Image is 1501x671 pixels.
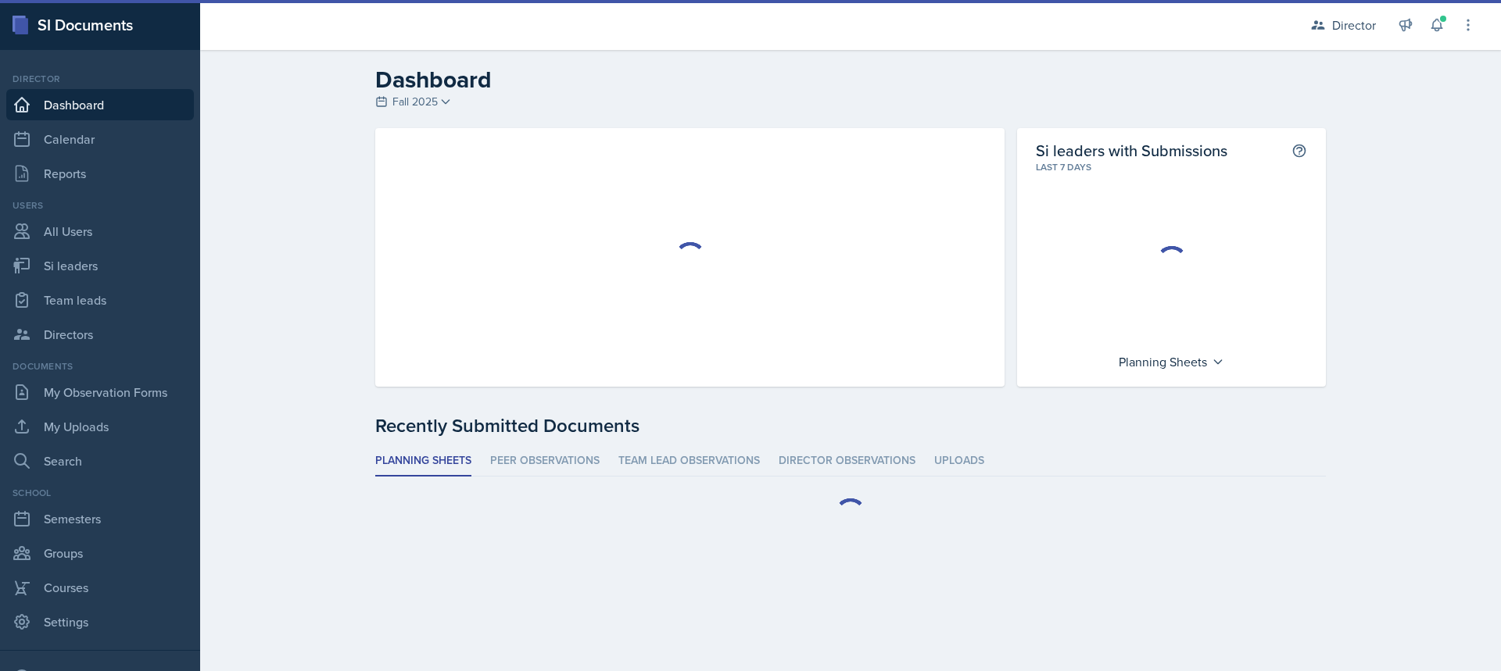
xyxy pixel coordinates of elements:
li: Team lead Observations [618,446,760,476]
div: Users [6,198,194,212]
li: Uploads [934,446,984,476]
a: Settings [6,606,194,637]
div: Director [6,72,194,86]
a: My Uploads [6,411,194,442]
div: Documents [6,359,194,373]
a: Reports [6,158,194,189]
a: Directors [6,319,194,350]
a: My Observation Forms [6,377,194,408]
a: Groups [6,537,194,569]
div: School [6,486,194,500]
a: Team leads [6,284,194,316]
div: Director [1332,16,1376,34]
a: Semesters [6,503,194,534]
div: Planning Sheets [1111,349,1232,374]
h2: Si leaders with Submissions [1036,141,1227,160]
li: Director Observations [779,446,915,476]
li: Peer Observations [490,446,600,476]
div: Recently Submitted Documents [375,412,1326,440]
a: Si leaders [6,250,194,281]
a: All Users [6,216,194,247]
a: Calendar [6,123,194,155]
a: Search [6,445,194,476]
a: Courses [6,572,194,603]
li: Planning Sheets [375,446,471,476]
a: Dashboard [6,89,194,120]
span: Fall 2025 [392,94,438,110]
h2: Dashboard [375,66,1326,94]
div: Last 7 days [1036,160,1307,174]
